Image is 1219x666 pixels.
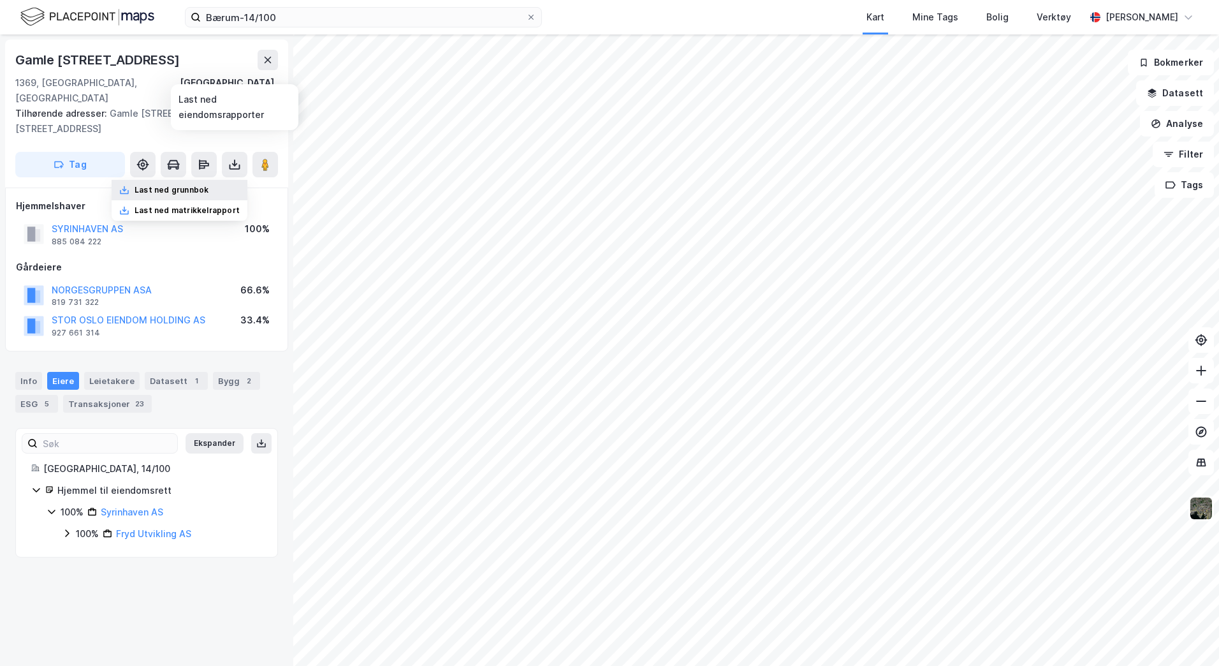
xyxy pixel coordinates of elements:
div: 819 731 322 [52,297,99,307]
button: Tags [1155,172,1214,198]
div: 33.4% [240,313,270,328]
a: Fryd Utvikling AS [116,528,191,539]
div: Last ned grunnbok [135,185,208,195]
div: ESG [15,395,58,413]
div: Datasett [145,372,208,390]
input: Søk [38,434,177,453]
div: Gamle [STREET_ADDRESS], [STREET_ADDRESS] [15,106,268,137]
div: 927 661 314 [52,328,100,338]
button: Tag [15,152,125,177]
div: 1369, [GEOGRAPHIC_DATA], [GEOGRAPHIC_DATA] [15,75,180,106]
div: Last ned matrikkelrapport [135,205,240,216]
div: Mine Tags [912,10,958,25]
div: Hjemmel til eiendomsrett [57,483,262,498]
div: 23 [133,397,147,410]
div: 66.6% [240,283,270,298]
div: 5 [40,397,53,410]
div: Bygg [213,372,260,390]
img: logo.f888ab2527a4732fd821a326f86c7f29.svg [20,6,154,28]
button: Ekspander [186,433,244,454]
a: Syrinhaven AS [101,507,163,517]
span: Tilhørende adresser: [15,108,110,119]
div: 100% [245,221,270,237]
div: Kart [866,10,884,25]
div: 885 084 222 [52,237,101,247]
div: [GEOGRAPHIC_DATA], 14/100 [43,461,262,477]
div: Hjemmelshaver [16,198,277,214]
div: 1 [190,374,203,387]
div: Transaksjoner [63,395,152,413]
img: 9k= [1189,496,1213,521]
div: Eiere [47,372,79,390]
div: Gamle [STREET_ADDRESS] [15,50,182,70]
iframe: Chat Widget [1155,605,1219,666]
div: Bolig [986,10,1009,25]
div: 100% [61,505,84,520]
div: [PERSON_NAME] [1106,10,1178,25]
button: Analyse [1140,111,1214,137]
button: Datasett [1136,80,1214,106]
div: Info [15,372,42,390]
button: Bokmerker [1128,50,1214,75]
div: Verktøy [1037,10,1071,25]
div: Leietakere [84,372,140,390]
div: Gårdeiere [16,260,277,275]
input: Søk på adresse, matrikkel, gårdeiere, leietakere eller personer [201,8,526,27]
div: [GEOGRAPHIC_DATA], 14/100 [180,75,278,106]
div: Kontrollprogram for chat [1155,605,1219,666]
div: 100% [76,526,99,542]
div: 2 [242,374,255,387]
button: Filter [1153,142,1214,167]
